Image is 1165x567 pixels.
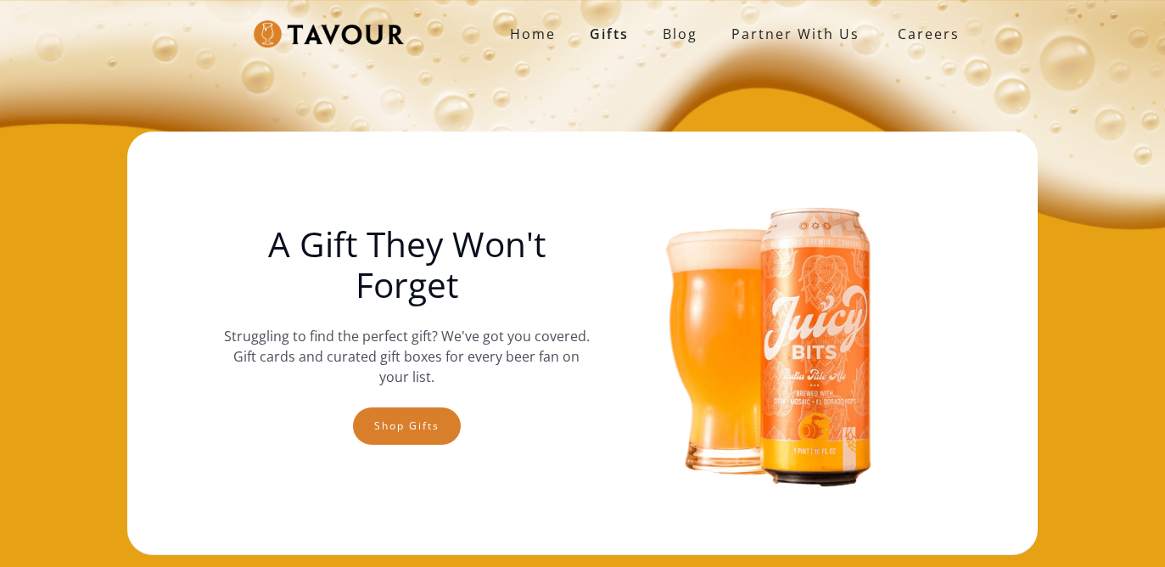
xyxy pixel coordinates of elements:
a: partner with us [714,17,877,51]
strong: Home [510,25,556,43]
a: Home [493,17,573,51]
a: Careers [877,10,972,58]
a: Blog [646,17,714,51]
a: Gifts [573,17,646,51]
a: Shop gifts [353,407,461,445]
p: Struggling to find the perfect gift? We've got you covered. Gift cards and curated gift boxes for... [223,326,590,387]
strong: Careers [898,17,960,51]
h1: A Gift They Won't Forget [223,224,590,306]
